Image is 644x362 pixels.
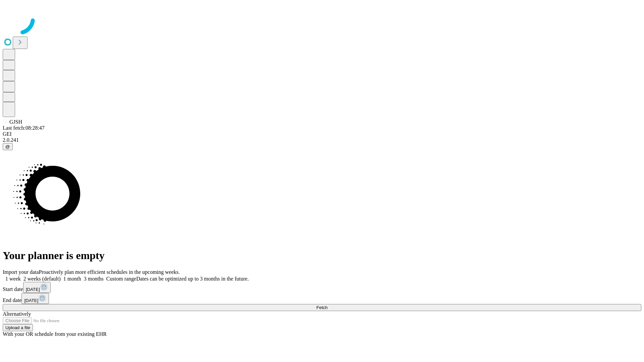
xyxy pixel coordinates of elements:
[5,276,21,282] span: 1 week
[3,282,641,293] div: Start date
[23,282,51,293] button: [DATE]
[23,276,61,282] span: 2 weeks (default)
[3,137,641,143] div: 2.0.241
[136,276,249,282] span: Dates can be optimized up to 3 months in the future.
[3,125,45,131] span: Last fetch: 08:28:47
[3,324,33,331] button: Upload a file
[3,249,641,262] h1: Your planner is empty
[24,298,38,303] span: [DATE]
[39,269,180,275] span: Proactively plan more efficient schedules in the upcoming weeks.
[3,143,13,150] button: @
[63,276,81,282] span: 1 month
[106,276,136,282] span: Custom range
[26,287,40,292] span: [DATE]
[3,311,31,317] span: Alternatively
[3,331,107,337] span: With your OR schedule from your existing EHR
[3,131,641,137] div: GEI
[3,269,39,275] span: Import your data
[316,305,327,310] span: Fetch
[84,276,104,282] span: 3 months
[21,293,49,304] button: [DATE]
[9,119,22,125] span: GJSH
[3,304,641,311] button: Fetch
[3,293,641,304] div: End date
[5,144,10,149] span: @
